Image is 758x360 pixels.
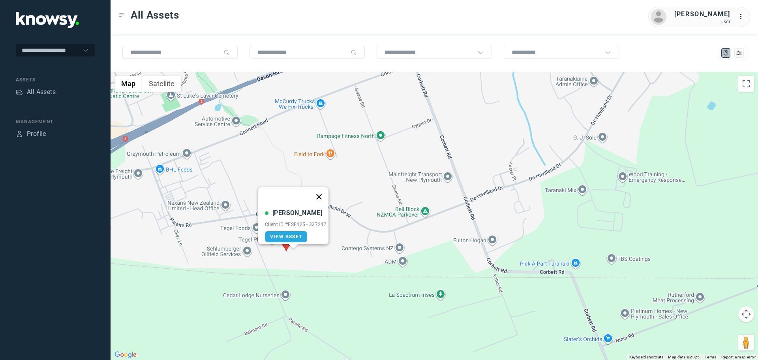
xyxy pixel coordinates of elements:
div: Profile [16,130,23,138]
button: Show satellite imagery [142,76,181,92]
div: : [738,12,748,21]
div: Management [16,118,95,125]
span: All Assets [131,8,179,22]
div: All Assets [27,87,56,97]
img: Google [113,350,139,360]
button: Keyboard shortcuts [629,354,663,360]
button: Close [310,187,328,206]
div: Search [351,49,357,56]
div: Client ID #FSF425 - 337247 [265,222,326,227]
img: avatar.png [651,9,666,25]
a: AssetsAll Assets [16,87,56,97]
div: User [674,19,730,25]
a: Report a map error [721,355,756,359]
a: View Asset [265,231,307,242]
div: Profile [27,129,46,139]
button: Toggle fullscreen view [738,76,754,92]
a: ProfileProfile [16,129,46,139]
div: Assets [16,89,23,96]
button: Drag Pegman onto the map to open Street View [738,335,754,351]
div: List [735,49,743,57]
img: Application Logo [16,12,79,28]
tspan: ... [739,13,747,19]
button: Map camera controls [738,306,754,322]
a: Open this area in Google Maps (opens a new window) [113,350,139,360]
div: Map [722,49,730,57]
div: Toggle Menu [119,12,124,18]
div: [PERSON_NAME] [674,9,730,19]
span: View Asset [270,234,302,239]
div: Search [223,49,230,56]
span: Map data ©2025 [668,355,700,359]
div: [PERSON_NAME] [272,208,322,218]
a: Terms [705,355,717,359]
div: : [738,12,748,23]
button: Show street map [114,76,142,92]
div: Assets [16,76,95,83]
